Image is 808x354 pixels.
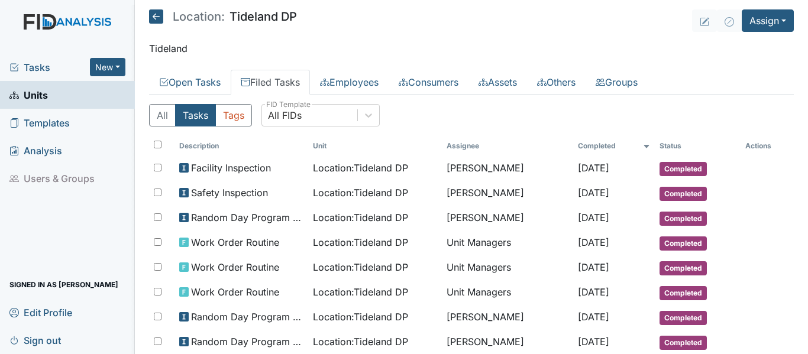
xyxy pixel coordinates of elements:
td: [PERSON_NAME] [442,206,573,230]
p: Tideland [149,41,794,56]
td: Unit Managers [442,230,573,255]
span: [DATE] [578,286,609,298]
button: Tasks [175,104,216,126]
th: Toggle SortBy [174,136,308,156]
span: Location : Tideland DP [313,186,408,200]
span: Work Order Routine [191,260,279,274]
span: [DATE] [578,336,609,347]
span: Facility Inspection [191,161,271,175]
span: Completed [660,212,707,226]
th: Toggle SortBy [655,136,741,156]
span: Location : Tideland DP [313,260,408,274]
button: Assign [742,9,794,32]
span: Location : Tideland DP [313,285,408,299]
td: Unit Managers [442,280,573,305]
span: [DATE] [578,236,609,248]
td: [PERSON_NAME] [442,181,573,206]
a: Others [527,70,586,95]
td: [PERSON_NAME] [442,305,573,330]
span: Analysis [9,141,62,160]
button: All [149,104,176,126]
span: Completed [660,187,707,201]
a: Filed Tasks [231,70,310,95]
th: Toggle SortBy [573,136,655,156]
span: Location : Tideland DP [313,210,408,225]
span: Completed [660,336,707,350]
td: [PERSON_NAME] [442,156,573,181]
td: Unit Managers [442,255,573,280]
span: Location : Tideland DP [313,161,408,175]
a: Groups [586,70,648,95]
th: Actions [741,136,794,156]
span: Work Order Routine [191,235,279,249]
button: Tags [215,104,252,126]
span: [DATE] [578,311,609,323]
span: Completed [660,162,707,176]
span: Completed [660,311,707,325]
span: Templates [9,113,70,132]
span: Location : Tideland DP [313,235,408,249]
span: [DATE] [578,261,609,273]
span: Random Day Program Inspection [191,210,303,225]
span: Edit Profile [9,303,72,321]
span: [DATE] [578,212,609,223]
span: Random Day Program Inspection [191,310,303,324]
span: Random Day Program Inspection [191,334,303,349]
span: Completed [660,286,707,300]
div: All FIDs [268,108,302,122]
a: Consumers [389,70,468,95]
span: Signed in as [PERSON_NAME] [9,275,118,294]
span: Completed [660,261,707,275]
span: [DATE] [578,162,609,174]
button: New [90,58,125,76]
a: Employees [310,70,389,95]
span: Units [9,86,48,104]
a: Assets [468,70,527,95]
th: Toggle SortBy [308,136,442,156]
span: Location: [173,11,225,22]
span: Location : Tideland DP [313,310,408,324]
input: Toggle All Rows Selected [154,141,161,148]
h5: Tideland DP [149,9,297,24]
span: Completed [660,236,707,251]
span: [DATE] [578,187,609,199]
span: Location : Tideland DP [313,334,408,349]
span: Work Order Routine [191,285,279,299]
span: Sign out [9,331,61,349]
div: Type filter [149,104,252,126]
a: Open Tasks [149,70,231,95]
span: Safety Inspection [191,186,268,200]
a: Tasks [9,60,90,74]
th: Assignee [442,136,573,156]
